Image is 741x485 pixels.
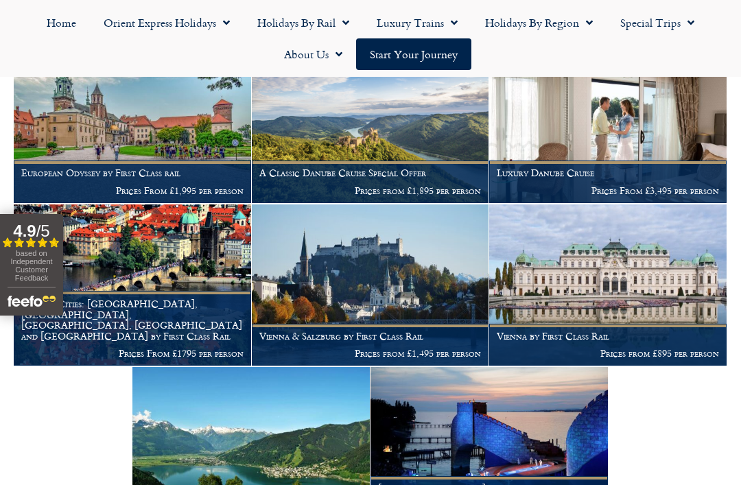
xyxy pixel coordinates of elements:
[21,348,244,359] p: Prices From £1795 per person
[270,38,356,70] a: About Us
[607,7,708,38] a: Special Trips
[21,298,244,342] h1: Imperial Cities: [GEOGRAPHIC_DATA], [GEOGRAPHIC_DATA], [GEOGRAPHIC_DATA], [GEOGRAPHIC_DATA] and [...
[14,41,252,204] a: European Odyssey by First Class rail Prices From £1,995 per person
[252,41,490,204] a: A Classic Danube Cruise Special Offer Prices from £1,895 per person
[21,167,244,178] h1: European Odyssey by First Class rail
[7,7,734,70] nav: Menu
[90,7,244,38] a: Orient Express Holidays
[259,185,482,196] p: Prices from £1,895 per person
[497,348,719,359] p: Prices from £895 per person
[259,348,482,359] p: Prices from £1,495 per person
[21,185,244,196] p: Prices From £1,995 per person
[14,204,252,367] a: Imperial Cities: [GEOGRAPHIC_DATA], [GEOGRAPHIC_DATA], [GEOGRAPHIC_DATA], [GEOGRAPHIC_DATA] and [...
[497,331,719,342] h1: Vienna by First Class Rail
[252,204,490,367] a: Vienna & Salzburg by First Class Rail Prices from £1,495 per person
[33,7,90,38] a: Home
[489,41,727,204] a: Luxury Danube Cruise Prices From £3,495 per person
[497,185,719,196] p: Prices From £3,495 per person
[363,7,471,38] a: Luxury Trains
[471,7,607,38] a: Holidays by Region
[244,7,363,38] a: Holidays by Rail
[259,167,482,178] h1: A Classic Danube Cruise Special Offer
[497,167,719,178] h1: Luxury Danube Cruise
[489,204,727,367] a: Vienna by First Class Rail Prices from £895 per person
[356,38,471,70] a: Start your Journey
[259,331,482,342] h1: Vienna & Salzburg by First Class Rail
